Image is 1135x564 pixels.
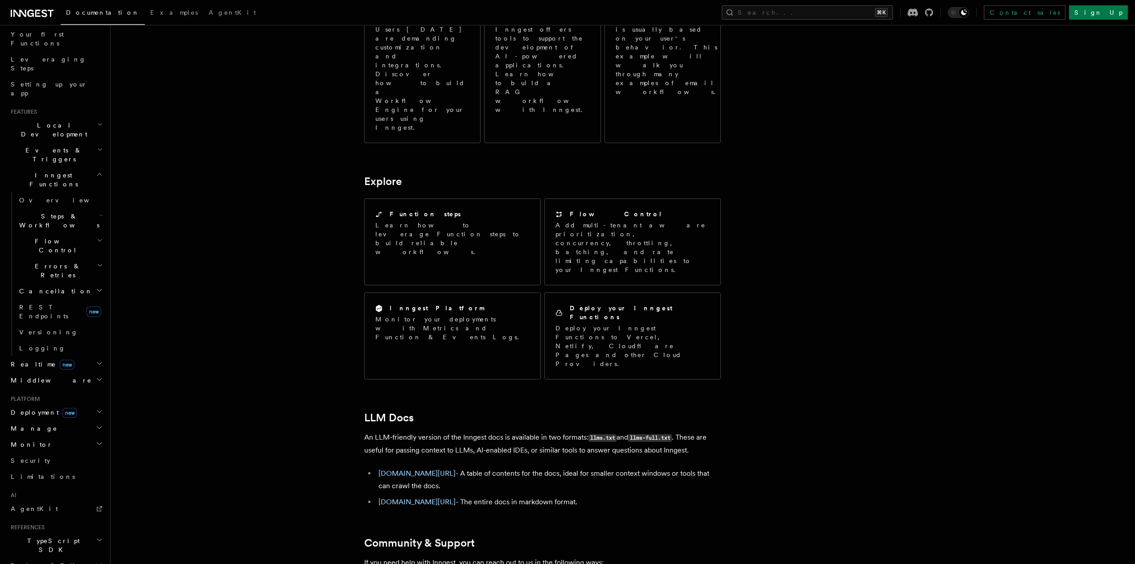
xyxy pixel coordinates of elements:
a: Function stepsLearn how to leverage Function steps to build reliable workflows. [364,198,541,285]
a: Limitations [7,469,105,485]
a: Logging [16,340,105,356]
span: Errors & Retries [16,262,97,280]
button: Flow Control [16,233,105,258]
span: TypeScript SDK [7,536,96,554]
code: llms.txt [588,434,617,442]
a: Community & Support [364,537,475,549]
span: Leveraging Steps [11,56,86,72]
p: Learn how to leverage Function steps to build reliable workflows. [375,221,530,256]
span: Flow Control [16,237,97,255]
span: Deployment [7,408,77,417]
h2: Deploy your Inngest Functions [570,304,710,321]
p: A drip campaign is usually based on your user's behavior. This example will walk you through many... [616,16,721,96]
span: Versioning [19,329,78,336]
button: Steps & Workflows [16,208,105,233]
p: Add multi-tenant aware prioritization, concurrency, throttling, batching, and rate limiting capab... [555,221,710,274]
a: Leveraging Steps [7,51,105,76]
button: Events & Triggers [7,142,105,167]
span: Overview [19,197,111,204]
a: Documentation [61,3,145,25]
a: Examples [145,3,203,24]
span: AgentKit [209,9,256,16]
button: Search...⌘K [722,5,893,20]
a: [DOMAIN_NAME][URL] [378,469,456,478]
span: Documentation [66,9,140,16]
a: [DOMAIN_NAME][URL] [378,498,456,506]
code: llms-full.txt [628,434,672,442]
button: Toggle dark mode [948,7,969,18]
span: Platform [7,395,40,403]
a: Setting up your app [7,76,105,101]
a: Contact sales [984,5,1065,20]
span: new [60,360,74,370]
span: AI [7,492,16,499]
a: Overview [16,192,105,208]
a: Flow ControlAdd multi-tenant aware prioritization, concurrency, throttling, batching, and rate li... [544,198,721,285]
a: Sign Up [1069,5,1128,20]
span: Examples [150,9,198,16]
p: Monitor your deployments with Metrics and Function & Events Logs. [375,315,530,342]
a: Deploy your Inngest FunctionsDeploy your Inngest Functions to Vercel, Netlify, Cloudflare Pages a... [544,292,721,379]
span: Limitations [11,473,75,480]
button: Inngest Functions [7,167,105,192]
a: AgentKit [203,3,261,24]
span: REST Endpoints [19,304,68,320]
a: Inngest PlatformMonitor your deployments with Metrics and Function & Events Logs. [364,292,541,379]
span: Local Development [7,121,97,139]
span: AgentKit [11,505,58,512]
span: Features [7,108,37,115]
li: - A table of contents for the docs, ideal for smaller context windows or tools that can crawl the... [376,467,721,492]
span: Your first Functions [11,31,64,47]
a: Your first Functions [7,26,105,51]
button: Monitor [7,436,105,453]
span: Security [11,457,50,464]
button: Cancellation [16,283,105,299]
h2: Inngest Platform [390,304,484,313]
a: Explore [364,175,402,188]
h2: Flow Control [570,210,662,218]
span: Logging [19,345,66,352]
a: REST Endpointsnew [16,299,105,324]
div: Inngest Functions [7,192,105,356]
li: - The entire docs in markdown format. [376,496,721,508]
span: Cancellation [16,287,93,296]
span: Middleware [7,376,92,385]
span: Events & Triggers [7,146,97,164]
p: Inngest offers tools to support the development of AI-powered applications. Learn how to build a ... [495,25,591,114]
button: Realtimenew [7,356,105,372]
h2: Function steps [390,210,461,218]
button: Errors & Retries [16,258,105,283]
p: Deploy your Inngest Functions to Vercel, Netlify, Cloudflare Pages and other Cloud Providers. [555,324,710,368]
span: Realtime [7,360,74,369]
button: Local Development [7,117,105,142]
button: Middleware [7,372,105,388]
a: Versioning [16,324,105,340]
a: AgentKit [7,501,105,517]
kbd: ⌘K [875,8,888,17]
p: An LLM-friendly version of the Inngest docs is available in two formats: and . These are useful f... [364,431,721,457]
span: new [62,408,77,418]
span: Monitor [7,440,53,449]
span: References [7,524,45,531]
span: new [86,306,101,317]
span: Steps & Workflows [16,212,99,230]
span: Manage [7,424,58,433]
p: Users [DATE] are demanding customization and integrations. Discover how to build a Workflow Engin... [375,25,469,132]
button: Deploymentnew [7,404,105,420]
a: LLM Docs [364,412,414,424]
span: Setting up your app [11,81,87,97]
button: Manage [7,420,105,436]
button: TypeScript SDK [7,533,105,558]
a: Security [7,453,105,469]
span: Inngest Functions [7,171,96,189]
